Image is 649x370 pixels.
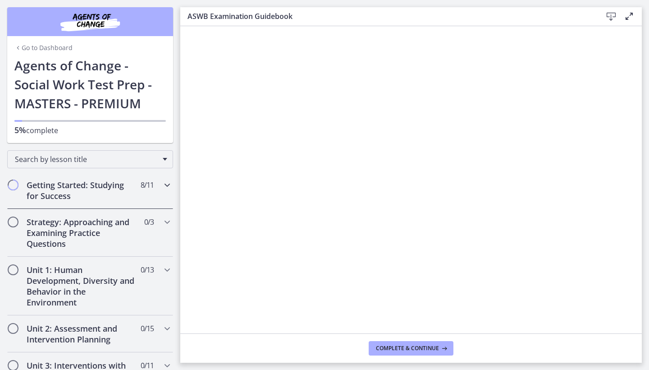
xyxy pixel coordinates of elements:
[144,217,154,227] span: 0 / 3
[369,341,453,356] button: Complete & continue
[376,345,439,352] span: Complete & continue
[14,56,166,113] h1: Agents of Change - Social Work Test Prep - MASTERS - PREMIUM
[15,154,158,164] span: Search by lesson title
[14,125,166,136] p: complete
[14,43,73,52] a: Go to Dashboard
[27,323,137,345] h2: Unit 2: Assessment and Intervention Planning
[7,150,173,168] div: Search by lesson title
[27,264,137,308] h2: Unit 1: Human Development, Diversity and Behavior in the Environment
[14,125,26,135] span: 5%
[27,180,137,201] h2: Getting Started: Studying for Success
[141,323,154,334] span: 0 / 15
[141,180,154,190] span: 8 / 11
[36,11,144,32] img: Agents of Change
[187,11,588,22] h3: ASWB Examination Guidebook
[27,217,137,249] h2: Strategy: Approaching and Examining Practice Questions
[141,264,154,275] span: 0 / 13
